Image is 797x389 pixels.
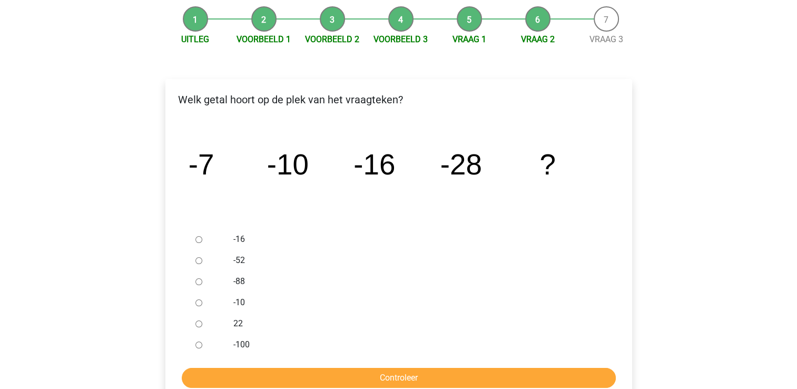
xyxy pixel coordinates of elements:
label: 22 [233,317,598,330]
a: Uitleg [181,34,209,44]
p: Welk getal hoort op de plek van het vraagteken? [174,92,624,108]
label: -52 [233,254,598,267]
tspan: -28 [440,148,481,181]
label: -10 [233,296,598,309]
a: Voorbeeld 3 [373,34,428,44]
a: Voorbeeld 1 [237,34,291,44]
a: Vraag 1 [452,34,486,44]
tspan: -7 [188,148,214,181]
tspan: ? [539,148,555,181]
input: Controleer [182,368,616,388]
label: -16 [233,233,598,246]
a: Vraag 2 [521,34,555,44]
label: -88 [233,275,598,288]
label: -100 [233,338,598,351]
tspan: -10 [267,148,308,181]
a: Voorbeeld 2 [305,34,359,44]
tspan: -16 [353,148,395,181]
a: Vraag 3 [589,34,623,44]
